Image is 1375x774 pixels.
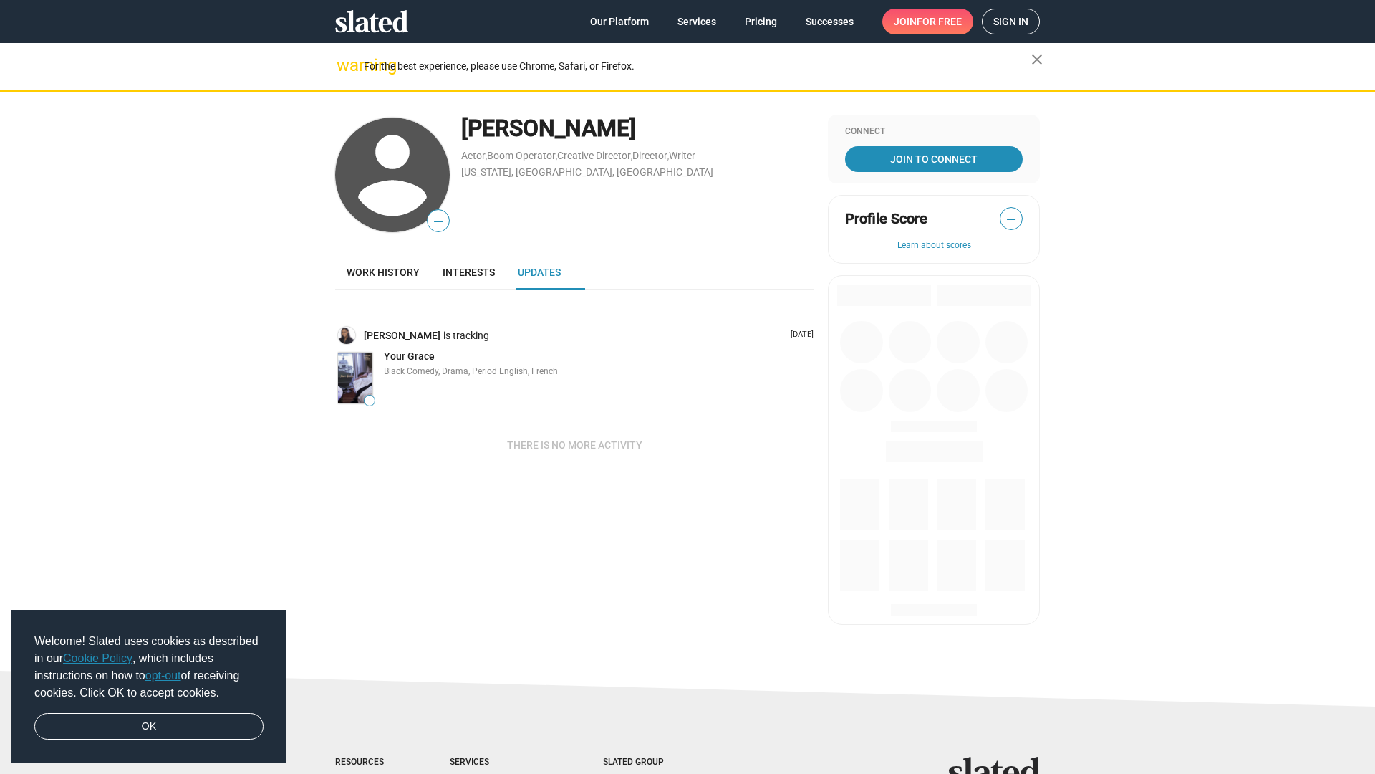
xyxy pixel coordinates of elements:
button: Learn about scores [845,240,1023,252]
span: Join [894,9,962,34]
span: is tracking [443,329,492,343]
a: [US_STATE], [GEOGRAPHIC_DATA], [GEOGRAPHIC_DATA] [461,166,713,178]
span: — [428,212,449,231]
a: Join To Connect [845,146,1023,172]
span: | [497,366,499,376]
a: Interests [431,255,506,290]
div: Slated Group [603,757,700,768]
div: [PERSON_NAME] [461,113,814,144]
a: Your Grace [335,350,375,406]
span: , [486,153,487,161]
a: Successes [794,9,865,34]
a: Writer [669,150,695,161]
div: Services [450,757,546,768]
span: — [1000,210,1022,229]
span: Interests [443,267,495,278]
a: Work history [335,255,431,290]
a: Boom Operator [487,150,556,161]
div: cookieconsent [11,610,286,763]
a: Creative Director [557,150,631,161]
div: Resources [335,757,392,768]
span: , [556,153,557,161]
span: for free [917,9,962,34]
a: opt-out [145,669,181,682]
span: Our Platform [590,9,649,34]
span: Welcome! Slated uses cookies as described in our , which includes instructions on how to of recei... [34,633,264,702]
a: Sign in [982,9,1040,34]
span: Join To Connect [848,146,1020,172]
span: , [667,153,669,161]
span: Updates [518,267,561,278]
span: There is no more activity [507,432,642,458]
div: Connect [845,126,1023,138]
mat-icon: warning [337,57,354,74]
span: Successes [806,9,854,34]
div: For the best experience, please use Chrome, Safari, or Firefox. [364,57,1031,76]
img: Your Grace [338,353,372,403]
mat-icon: close [1028,51,1046,68]
a: Our Platform [579,9,660,34]
span: Sign in [993,9,1028,34]
a: Your Grace [384,350,435,363]
p: [DATE] [785,330,814,340]
span: Your Grace [384,350,435,362]
a: [PERSON_NAME] [364,329,443,343]
a: Actor [461,150,486,161]
span: Services [677,9,716,34]
span: , [631,153,632,161]
a: Pricing [733,9,788,34]
a: Services [666,9,728,34]
span: Work history [347,267,420,278]
a: dismiss cookie message [34,713,264,740]
span: English, French [499,366,558,376]
img: Savannah Griffin [338,327,355,344]
span: Black Comedy, Drama, Period [384,366,497,376]
a: Cookie Policy [63,652,132,664]
a: Updates [506,255,572,290]
a: Joinfor free [882,9,973,34]
span: — [365,397,375,405]
span: Profile Score [845,209,927,229]
span: Pricing [745,9,777,34]
button: There is no more activity [496,432,654,458]
a: Director [632,150,667,161]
